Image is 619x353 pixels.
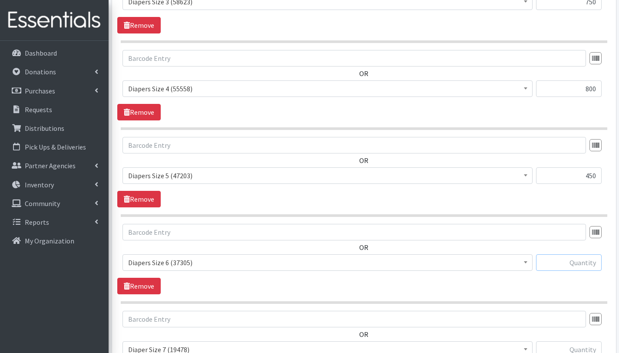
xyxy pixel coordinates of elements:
[3,213,105,231] a: Reports
[25,218,49,226] p: Reports
[25,180,54,189] p: Inventory
[117,191,161,207] a: Remove
[536,254,602,271] input: Quantity
[3,195,105,212] a: Community
[359,329,368,340] label: OR
[359,242,368,253] label: OR
[122,137,586,153] input: Barcode Entry
[536,167,602,184] input: Quantity
[117,278,161,294] a: Remove
[3,176,105,193] a: Inventory
[122,167,533,184] span: Diapers Size 5 (47203)
[3,82,105,100] a: Purchases
[3,120,105,137] a: Distributions
[359,68,368,79] label: OR
[25,87,55,95] p: Purchases
[3,101,105,118] a: Requests
[3,6,105,35] img: HumanEssentials
[122,224,586,240] input: Barcode Entry
[25,49,57,57] p: Dashboard
[117,17,161,33] a: Remove
[3,138,105,156] a: Pick Ups & Deliveries
[25,105,52,114] p: Requests
[3,232,105,250] a: My Organization
[25,124,64,133] p: Distributions
[122,254,533,271] span: Diapers Size 6 (37305)
[25,67,56,76] p: Donations
[536,80,602,97] input: Quantity
[25,199,60,208] p: Community
[128,83,527,95] span: Diapers Size 4 (55558)
[128,170,527,182] span: Diapers Size 5 (47203)
[122,311,586,327] input: Barcode Entry
[25,143,86,151] p: Pick Ups & Deliveries
[117,104,161,120] a: Remove
[25,236,74,245] p: My Organization
[128,256,527,269] span: Diapers Size 6 (37305)
[3,44,105,62] a: Dashboard
[3,63,105,80] a: Donations
[3,157,105,174] a: Partner Agencies
[122,50,586,67] input: Barcode Entry
[359,155,368,166] label: OR
[25,161,76,170] p: Partner Agencies
[122,80,533,97] span: Diapers Size 4 (55558)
